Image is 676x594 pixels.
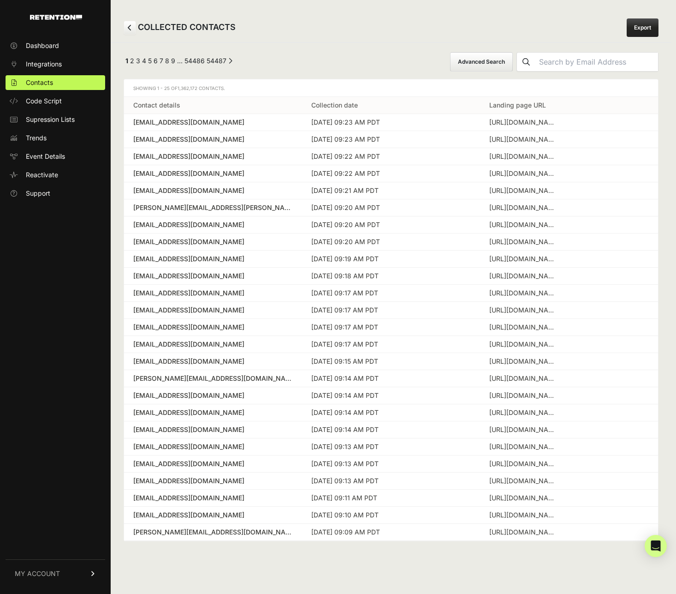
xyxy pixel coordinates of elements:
h2: COLLECTED CONTACTS [124,21,236,35]
div: https://www.treadmillreviews.net/m5-vs-m6-which-is-the-best-bowflex-max-trainer-option-for-you/ [489,493,558,503]
div: https://thestreamable.com/live-tv-streaming/directv-stream/devices/samsung-smart-tv [489,340,558,349]
td: [DATE] 09:23 AM PDT [302,114,480,131]
td: [DATE] 09:22 AM PDT [302,148,480,165]
div: https://thestreamable.com/movies/tug-of-war-2021 [489,374,558,383]
td: [DATE] 09:11 AM PDT [302,490,480,507]
div: [PERSON_NAME][EMAIL_ADDRESS][DOMAIN_NAME] [133,528,293,537]
a: [EMAIL_ADDRESS][DOMAIN_NAME] [133,220,293,229]
div: https://thestreamable.com/movies/terrible-meal-1995 [489,186,558,195]
span: Reactivate [26,170,58,180]
span: Code Script [26,96,62,106]
td: [DATE] 09:20 AM PDT [302,234,480,251]
span: … [177,57,183,65]
a: Page 8 [165,57,169,65]
div: https://thestreamable.com/movies/the-call-2013 [489,169,558,178]
a: Integrations [6,57,105,72]
span: Support [26,189,50,198]
a: [EMAIL_ADDRESS][DOMAIN_NAME] [133,254,293,264]
a: MY ACCOUNT [6,559,105,588]
a: [EMAIL_ADDRESS][DOMAIN_NAME] [133,510,293,520]
td: [DATE] 09:20 AM PDT [302,199,480,216]
a: Page 3 [136,57,140,65]
td: [DATE] 09:23 AM PDT [302,131,480,148]
a: [EMAIL_ADDRESS][DOMAIN_NAME] [133,237,293,246]
div: https://thestreamable.com/channels/hgtv [489,254,558,264]
a: [EMAIL_ADDRESS][DOMAIN_NAME] [133,357,293,366]
a: [EMAIL_ADDRESS][DOMAIN_NAME] [133,169,293,178]
a: [EMAIL_ADDRESS][DOMAIN_NAME] [133,118,293,127]
a: Support [6,186,105,201]
a: [PERSON_NAME][EMAIL_ADDRESS][PERSON_NAME][PERSON_NAME][DOMAIN_NAME] [133,203,293,212]
td: [DATE] 09:18 AM PDT [302,268,480,285]
td: [DATE] 09:21 AM PDT [302,182,480,199]
div: https://thestreamable.com/netflix-interest-acquiring-warner-bros-discovery-paramount [489,528,558,537]
a: Event Details [6,149,105,164]
a: [EMAIL_ADDRESS][DOMAIN_NAME] [133,323,293,332]
a: [EMAIL_ADDRESS][DOMAIN_NAME] [133,459,293,468]
a: Page 54486 [184,57,205,65]
a: Trends [6,131,105,145]
div: Open Intercom Messenger [645,535,667,557]
div: [EMAIL_ADDRESS][DOMAIN_NAME] [133,391,293,400]
div: [EMAIL_ADDRESS][DOMAIN_NAME] [133,271,293,281]
a: Landing page URL [489,101,546,109]
div: https://thestreamable.com/channels/axs-tv [489,135,558,144]
span: Supression Lists [26,115,75,124]
div: https://thestreamable.com/video-streaming/fox-one [489,391,558,400]
div: https://thestreamable.com/movies/something-so-right-1982 [489,510,558,520]
td: [DATE] 09:09 AM PDT [302,524,480,541]
a: Page 4 [142,57,146,65]
div: https://thestreamable.com/sinclair-shutting-down-local-news-affiliates-in-five-markets-how-can-us... [489,237,558,246]
a: Page 5 [148,57,152,65]
a: Page 2 [130,57,134,65]
a: [EMAIL_ADDRESS][DOMAIN_NAME] [133,476,293,486]
td: [DATE] 09:17 AM PDT [302,336,480,353]
div: https://thestreamable.com/movies/downton-abbey-3-2025 [489,152,558,161]
div: [EMAIL_ADDRESS][DOMAIN_NAME] [133,442,293,451]
a: [PERSON_NAME][EMAIL_ADDRESS][DOMAIN_NAME] [133,374,293,383]
div: https://thestreamable.com/netflix-interest-acquiring-warner-bros-discovery-paramount [489,425,558,434]
span: Showing 1 - 25 of [133,85,225,91]
td: [DATE] 09:14 AM PDT [302,387,480,404]
td: [DATE] 09:14 AM PDT [302,370,480,387]
a: [EMAIL_ADDRESS][DOMAIN_NAME] [133,306,293,315]
a: Contact details [133,101,180,109]
td: [DATE] 09:20 AM PDT [302,216,480,234]
td: [DATE] 09:22 AM PDT [302,165,480,182]
span: Dashboard [26,41,59,50]
a: [EMAIL_ADDRESS][DOMAIN_NAME] [133,493,293,503]
div: [EMAIL_ADDRESS][DOMAIN_NAME] [133,408,293,417]
td: [DATE] 09:13 AM PDT [302,473,480,490]
div: https://thestreamable.com/movies/kill-your-darlings-2010 [489,118,558,127]
span: MY ACCOUNT [15,569,60,578]
img: Retention.com [30,15,82,20]
div: https://thestreamable.com/channels/abc [489,271,558,281]
a: [EMAIL_ADDRESS][DOMAIN_NAME] [133,135,293,144]
button: Advanced Search [450,52,513,72]
td: [DATE] 09:14 AM PDT [302,404,480,421]
span: Trends [26,133,47,143]
a: Dashboard [6,38,105,53]
a: Reactivate [6,168,105,182]
span: 1,362,172 Contacts. [178,85,225,91]
a: [EMAIL_ADDRESS][DOMAIN_NAME] [133,152,293,161]
td: [DATE] 09:17 AM PDT [302,285,480,302]
a: [EMAIL_ADDRESS][DOMAIN_NAME] [133,425,293,434]
span: Contacts [26,78,53,87]
a: [EMAIL_ADDRESS][DOMAIN_NAME] [133,186,293,195]
a: Page 54487 [207,57,226,65]
a: Collection date [311,101,358,109]
a: Page 7 [160,57,163,65]
td: [DATE] 09:13 AM PDT [302,438,480,456]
